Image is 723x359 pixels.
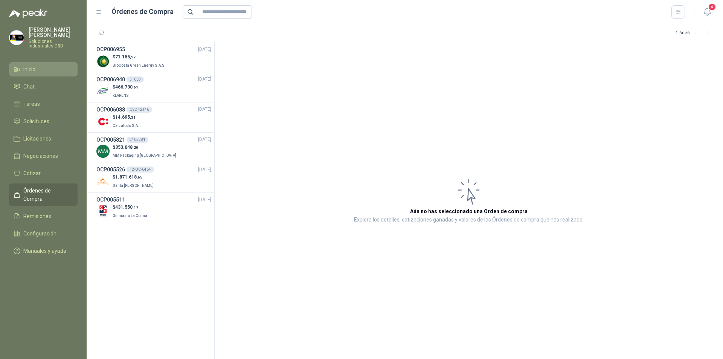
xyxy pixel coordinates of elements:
[113,144,178,151] p: $
[96,196,211,219] a: OCP005511[DATE] Company Logo$431.550,17Gimnasio La Colina
[115,174,142,180] span: 1.871.618
[113,153,176,157] span: MM Packaging [GEOGRAPHIC_DATA]
[23,152,58,160] span: Negociaciones
[113,124,139,128] span: Calzatodo S.A.
[96,205,110,218] img: Company Logo
[23,82,35,91] span: Chat
[9,131,78,146] a: Licitaciones
[113,214,147,218] span: Gimnasio La Colina
[137,175,142,179] span: ,65
[29,39,78,48] p: Soluciones Industriales D&D
[133,85,138,89] span: ,61
[96,145,110,158] img: Company Logo
[113,114,140,121] p: $
[127,137,148,143] div: 2105281
[96,165,125,174] h3: OCP005526
[113,63,165,67] span: BioCosta Green Energy S.A.S
[127,107,152,113] div: OSC 42146
[96,55,110,68] img: Company Logo
[9,62,78,76] a: Inicio
[23,117,49,125] span: Solicitudes
[9,97,78,111] a: Tareas
[113,53,166,61] p: $
[113,174,155,181] p: $
[198,136,211,143] span: [DATE]
[23,229,56,238] span: Configuración
[96,175,110,188] img: Company Logo
[96,165,211,189] a: OCP00552612-OC-6464[DATE] Company Logo$1.871.618,65Santa [PERSON_NAME]
[354,215,584,225] p: Explora los detalles, cotizaciones ganadas y valores de las Órdenes de compra que has realizado.
[96,45,211,69] a: OCP006955[DATE] Company Logo$71.155,57BioCosta Green Energy S.A.S
[96,115,110,128] img: Company Logo
[113,84,138,91] p: $
[198,196,211,203] span: [DATE]
[96,136,211,159] a: OCP0058212105281[DATE] Company Logo$353.048,20MM Packaging [GEOGRAPHIC_DATA]
[96,85,110,98] img: Company Logo
[9,166,78,180] a: Cotizar
[23,186,70,203] span: Órdenes de Compra
[23,169,41,177] span: Cotizar
[127,76,144,82] div: 51058
[113,204,149,211] p: $
[700,5,714,19] button: 4
[198,76,211,83] span: [DATE]
[198,106,211,113] span: [DATE]
[9,114,78,128] a: Solicitudes
[9,244,78,258] a: Manuales y ayuda
[133,145,138,150] span: ,20
[115,145,138,150] span: 353.048
[111,6,174,17] h1: Órdenes de Compra
[23,212,51,220] span: Remisiones
[9,209,78,223] a: Remisiones
[96,196,125,204] h3: OCP005511
[198,166,211,173] span: [DATE]
[9,31,24,45] img: Company Logo
[198,46,211,53] span: [DATE]
[96,45,125,53] h3: OCP006955
[133,205,138,209] span: ,17
[113,93,129,98] span: KLARENS
[113,183,154,188] span: Santa [PERSON_NAME]
[96,105,125,114] h3: OCP006088
[29,27,78,38] p: [PERSON_NAME] [PERSON_NAME]
[115,84,138,90] span: 466.730
[410,207,528,215] h3: Aún no has seleccionado una Orden de compra
[115,115,136,120] span: 14.695
[127,167,154,173] div: 12-OC-6464
[9,183,78,206] a: Órdenes de Compra
[23,100,40,108] span: Tareas
[9,9,47,18] img: Logo peakr
[130,55,136,59] span: ,57
[676,27,714,39] div: 1 - 6 de 6
[708,3,716,11] span: 4
[23,247,66,255] span: Manuales y ayuda
[96,75,211,99] a: OCP00694051058[DATE] Company Logo$466.730,61KLARENS
[9,149,78,163] a: Negociaciones
[115,205,138,210] span: 431.550
[9,79,78,94] a: Chat
[96,105,211,129] a: OCP006088OSC 42146[DATE] Company Logo$14.695,31Calzatodo S.A.
[96,136,125,144] h3: OCP005821
[23,65,35,73] span: Inicio
[130,115,136,119] span: ,31
[23,134,51,143] span: Licitaciones
[96,75,125,84] h3: OCP006940
[9,226,78,241] a: Configuración
[115,54,136,60] span: 71.155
